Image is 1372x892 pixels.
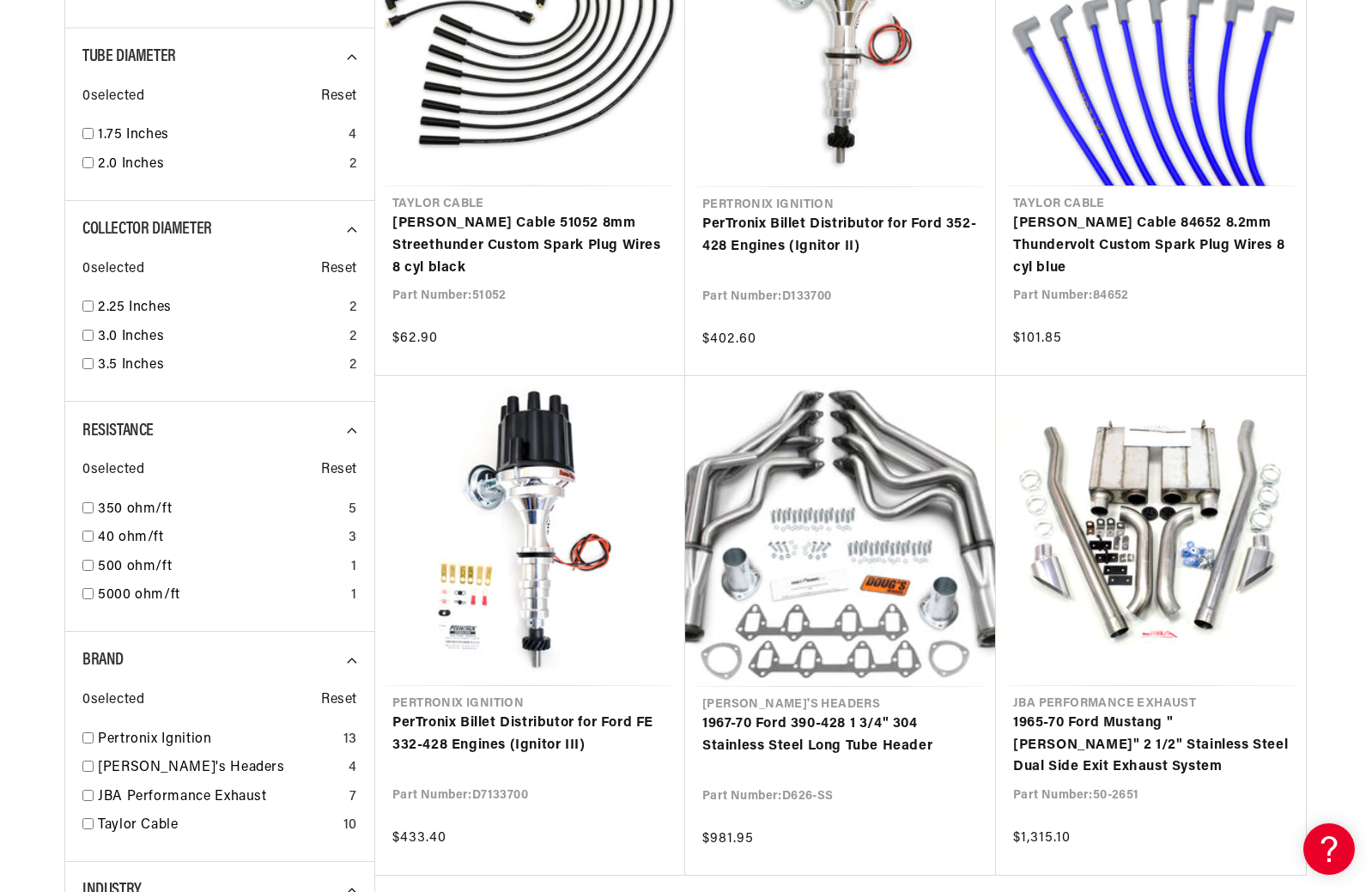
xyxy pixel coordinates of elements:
div: 2 [349,154,357,176]
div: 4 [349,124,357,147]
a: 2.0 Inches [98,154,343,176]
a: PerTronix Billet Distributor for Ford FE 332-428 Engines (Ignitor III) [392,713,668,756]
span: 0 selected [82,689,144,712]
div: 2 [349,297,357,319]
a: [PERSON_NAME]'s Headers [98,757,342,780]
a: 5000 ohm/ft [98,585,344,607]
a: 1965-70 Ford Mustang "[PERSON_NAME]" 2 1/2" Stainless Steel Dual Side Exit Exhaust System [1013,713,1289,779]
span: Reset [321,459,357,482]
a: 1.75 Inches [98,124,342,147]
div: 2 [349,326,357,349]
a: PerTronix Billet Distributor for Ford 352-428 Engines (Ignitor II) [702,214,979,258]
a: 350 ohm/ft [98,499,342,521]
a: 40 ohm/ft [98,527,342,549]
span: Reset [321,258,357,281]
div: 4 [349,757,357,780]
a: [PERSON_NAME] Cable 84652 8.2mm Thundervolt Custom Spark Plug Wires 8 cyl blue [1013,213,1289,279]
span: Resistance [82,422,154,440]
a: Pertronix Ignition [98,729,337,751]
div: 5 [349,499,357,521]
div: 1 [351,556,357,579]
div: 10 [343,815,357,837]
a: 3.5 Inches [98,355,343,377]
div: 3 [349,527,357,549]
span: 0 selected [82,86,144,108]
span: 0 selected [82,459,144,482]
span: Collector Diameter [82,221,212,238]
a: JBA Performance Exhaust [98,786,343,809]
span: Tube Diameter [82,48,176,65]
a: 2.25 Inches [98,297,343,319]
div: 2 [349,355,357,377]
a: 1967-70 Ford 390-428 1 3/4" 304 Stainless Steel Long Tube Header [702,713,979,757]
span: 0 selected [82,258,144,281]
div: 13 [343,729,357,751]
span: Reset [321,689,357,712]
span: Reset [321,86,357,108]
a: 3.0 Inches [98,326,343,349]
div: 7 [349,786,357,809]
a: 500 ohm/ft [98,556,344,579]
div: 1 [351,585,357,607]
a: Taylor Cable [98,815,337,837]
a: [PERSON_NAME] Cable 51052 8mm Streethunder Custom Spark Plug Wires 8 cyl black [392,213,668,279]
span: Brand [82,652,124,669]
